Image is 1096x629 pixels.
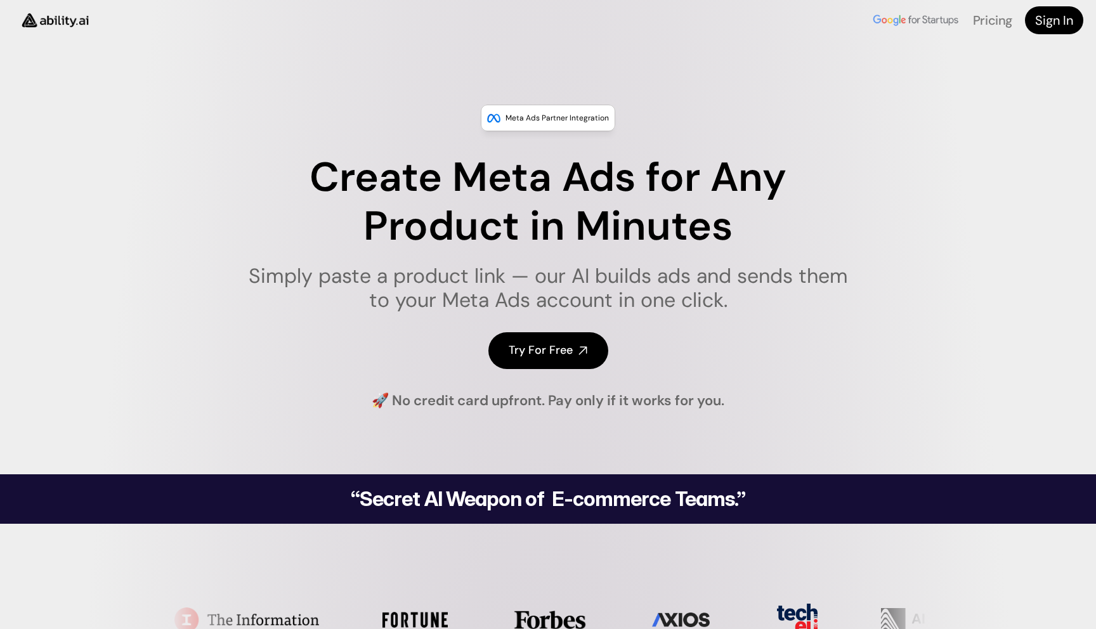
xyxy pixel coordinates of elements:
[240,153,856,251] h1: Create Meta Ads for Any Product in Minutes
[1035,11,1073,29] h4: Sign In
[1025,6,1083,34] a: Sign In
[506,112,609,124] p: Meta Ads Partner Integration
[488,332,608,368] a: Try For Free
[973,12,1012,29] a: Pricing
[509,342,573,358] h4: Try For Free
[372,391,724,411] h4: 🚀 No credit card upfront. Pay only if it works for you.
[318,489,778,509] h2: “Secret AI Weapon of E-commerce Teams.”
[240,264,856,313] h1: Simply paste a product link — our AI builds ads and sends them to your Meta Ads account in one cl...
